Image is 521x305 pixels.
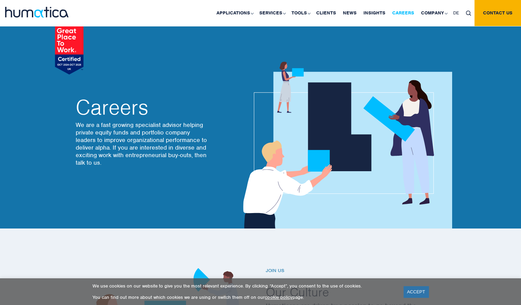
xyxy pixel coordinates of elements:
p: We are a fast growing specialist advisor helping private equity funds and portfolio company leade... [76,121,209,166]
h2: Careers [76,97,209,118]
h6: Join us [266,268,451,274]
img: logo [5,7,69,17]
span: DE [453,10,459,16]
img: about_banner1 [237,62,452,228]
a: ACCEPT [404,286,429,297]
a: cookie policy [265,294,292,300]
p: We use cookies on our website to give you the most relevant experience. By clicking “Accept”, you... [92,283,395,289]
img: search_icon [466,11,471,16]
p: You can find out more about which cookies we are using or switch them off on our page. [92,294,395,300]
